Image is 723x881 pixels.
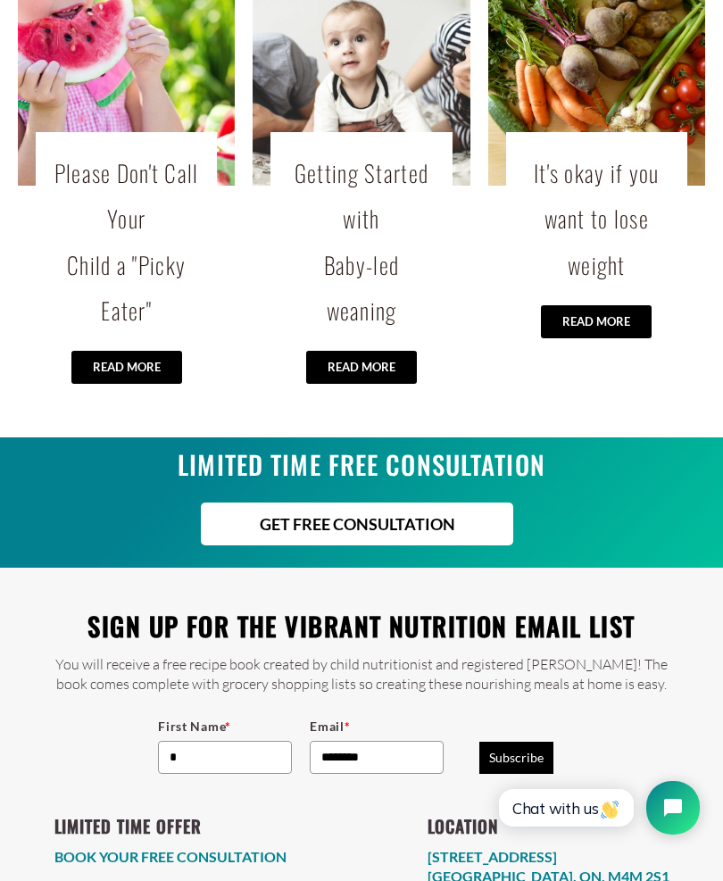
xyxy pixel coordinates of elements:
a: GET FREE CONSULTATION [201,503,513,545]
iframe: Tidio Chat [479,766,715,850]
label: Email [310,717,444,736]
h2: LOCATION [428,811,669,843]
p: You will receive a free recipe book created by child nutritionist and registered [PERSON_NAME]! T... [54,654,669,694]
h3: Please Don't Call Your Child a "Picky Eater" [54,150,199,333]
h3: Getting Started with Baby-led weaning [288,150,434,333]
a: BOOK YOUR FREE CONSULTATION [54,848,287,865]
span: GET FREE CONSULTATION [260,516,455,532]
a: READ MORE [71,351,182,384]
button: Subscribe [479,742,553,774]
h3: It's okay if you want to lose weight [524,150,669,287]
a: READ MORE [306,351,417,384]
h2: LIMITED TIME OFFER [54,811,287,843]
span: READ MORE [328,362,395,373]
span: READ MORE [93,362,161,373]
a: READ MORE [541,305,652,338]
h2: Sign up for the Vibrant Nutrition email list [54,603,669,650]
label: First Name [158,717,292,736]
span: LIMITED TIME FREE CONSULTATION [178,445,545,483]
span: READ MORE [562,316,630,328]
